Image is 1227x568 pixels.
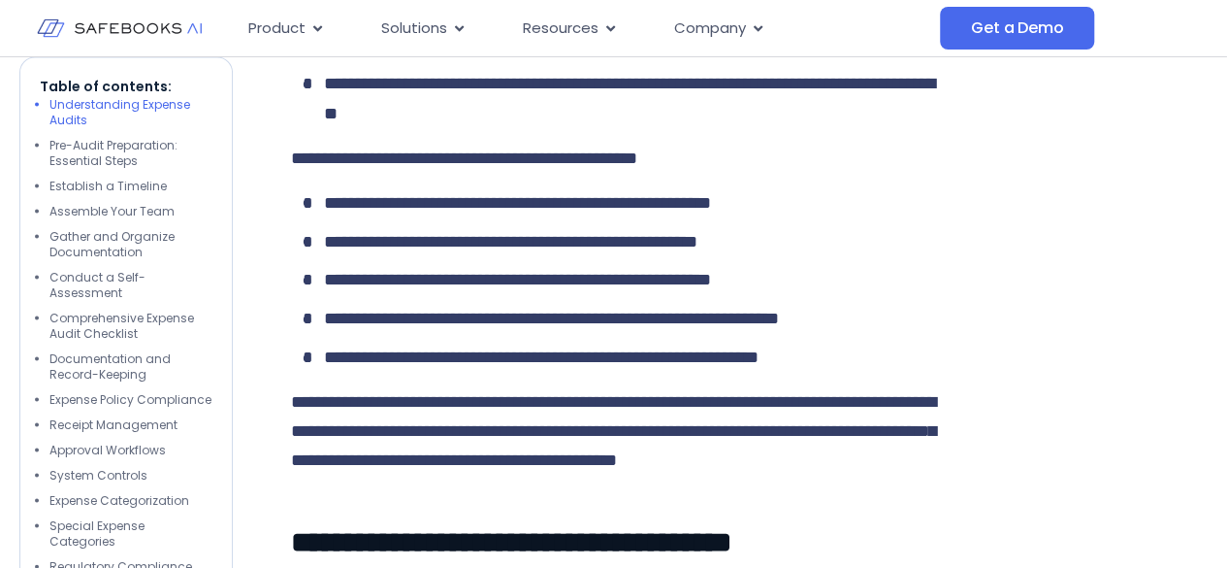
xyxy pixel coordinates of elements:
[248,17,306,40] span: Product
[49,392,212,408] li: Expense Policy Compliance
[49,443,212,458] li: Approval Workflows
[40,78,212,97] p: Table of contents:
[233,10,940,48] nav: Menu
[49,179,212,194] li: Establish a Timeline
[49,493,212,509] li: Expense Categorization
[49,138,212,169] li: Pre-Audit Preparation: Essential Steps
[940,7,1094,50] a: Get a Demo
[49,311,212,342] li: Comprehensive Expense Audit Checklist
[49,270,212,301] li: Conduct a Self-Assessment
[49,468,212,484] li: System Controls
[233,10,940,48] div: Menu Toggle
[523,17,598,40] span: Resources
[49,229,212,260] li: Gather and Organize Documentation
[49,351,212,383] li: Documentation and Record-Keeping
[381,17,447,40] span: Solutions
[49,418,212,433] li: Receipt Management
[49,518,212,550] li: Special Expense Categories
[49,204,212,219] li: Assemble Your Team
[49,97,212,128] li: Understanding Expense Audits
[674,17,746,40] span: Company
[971,18,1063,38] span: Get a Demo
